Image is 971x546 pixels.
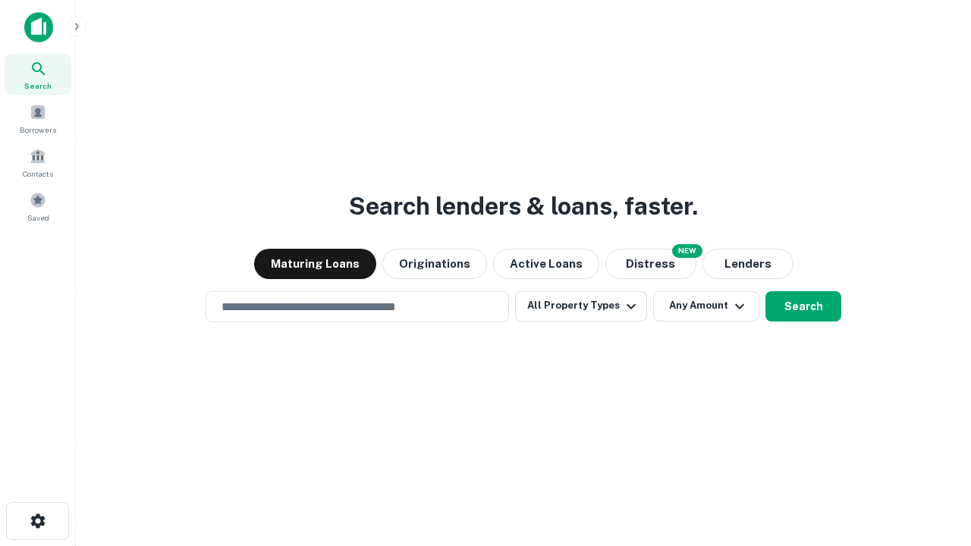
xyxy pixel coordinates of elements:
a: Saved [5,186,71,227]
button: All Property Types [515,291,647,322]
button: Active Loans [493,249,599,279]
button: Search distressed loans with lien and other non-mortgage details. [605,249,696,279]
a: Search [5,54,71,95]
button: Any Amount [653,291,759,322]
a: Contacts [5,142,71,183]
h3: Search lenders & loans, faster. [349,188,698,224]
button: Maturing Loans [254,249,376,279]
span: Saved [27,212,49,224]
span: Search [24,80,52,92]
a: Borrowers [5,98,71,139]
span: Contacts [23,168,53,180]
button: Originations [382,249,487,279]
span: Borrowers [20,124,56,136]
img: capitalize-icon.png [24,12,53,42]
button: Lenders [702,249,793,279]
button: Search [765,291,841,322]
div: NEW [672,244,702,258]
iframe: Chat Widget [895,425,971,497]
